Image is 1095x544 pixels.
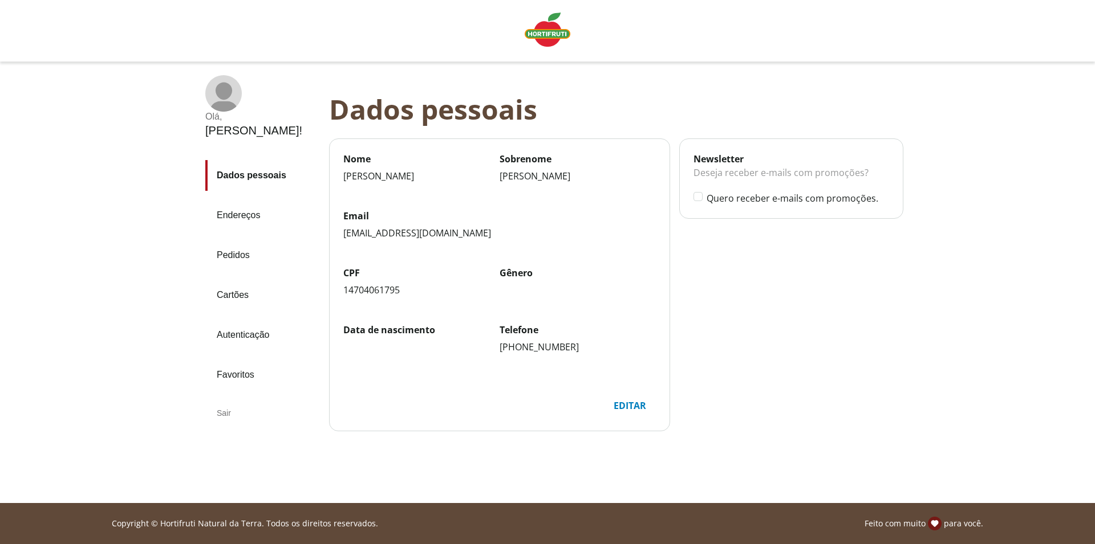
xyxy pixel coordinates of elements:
div: [PERSON_NAME] ! [205,124,302,137]
label: Sobrenome [500,153,656,165]
a: Dados pessoais [205,160,320,191]
label: Data de nascimento [343,324,500,336]
img: Logo [525,13,570,47]
a: Cartões [205,280,320,310]
p: Feito com muito para você. [865,517,983,530]
a: Endereços [205,200,320,231]
div: [EMAIL_ADDRESS][DOMAIN_NAME] [343,227,656,239]
button: Editar [604,394,656,417]
div: [PERSON_NAME] [343,170,500,182]
div: [PHONE_NUMBER] [500,341,656,353]
div: Dados pessoais [329,93,912,125]
img: amor [928,517,942,530]
div: Editar [605,395,655,416]
div: Deseja receber e-mails com promoções? [693,165,889,191]
a: Logo [520,8,575,54]
label: Quero receber e-mails com promoções. [707,192,889,204]
div: Linha de sessão [5,517,1090,530]
label: CPF [343,267,500,279]
label: Email [343,210,656,222]
p: Copyright © Hortifruti Natural da Terra. Todos os direitos reservados. [112,518,378,529]
label: Nome [343,153,500,165]
label: Gênero [500,267,656,279]
div: 14704061795 [343,284,500,296]
a: Autenticação [205,320,320,350]
div: Sair [205,399,320,427]
label: Telefone [500,324,656,336]
div: [PERSON_NAME] [500,170,656,182]
a: Favoritos [205,359,320,390]
a: Pedidos [205,240,320,271]
div: Olá , [205,112,302,122]
div: Newsletter [693,153,889,165]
